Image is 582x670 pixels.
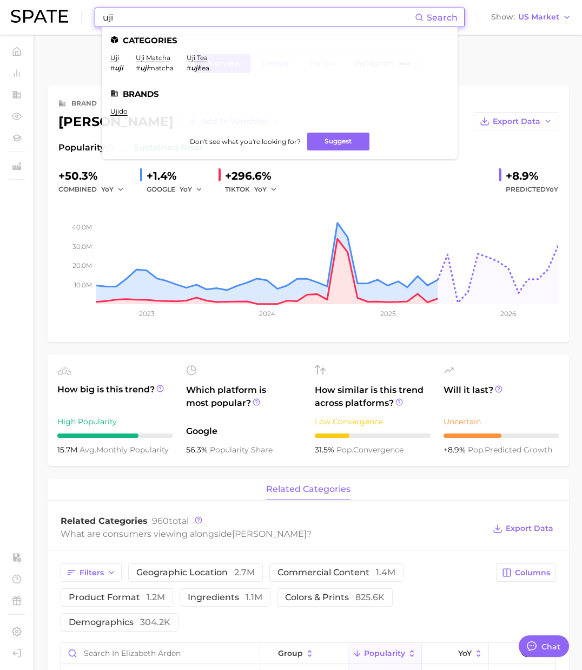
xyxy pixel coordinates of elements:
[315,415,431,428] div: Low Convergence
[468,445,485,455] abbr: popularity index
[57,433,173,438] div: 7 / 10
[336,445,404,455] span: convergence
[147,167,210,185] div: +1.4%
[110,107,128,115] a: ujido
[80,445,96,455] abbr: average
[210,445,273,455] span: popularity share
[115,64,123,72] em: uji
[277,568,395,577] span: commercial content
[521,649,539,658] span: QoQ
[69,593,165,602] span: product format
[315,433,431,438] div: 3 / 10
[500,310,516,318] tspan: 2026
[58,183,131,196] div: combined
[285,593,385,602] span: colors & prints
[80,445,169,455] span: monthly popularity
[57,383,173,410] span: How big is this trend?
[187,54,208,62] a: uji tea
[259,310,275,318] tspan: 2024
[57,445,80,455] span: 15.7m
[506,524,553,533] span: Export Data
[444,415,559,428] div: Uncertain
[110,64,115,72] span: #
[11,10,68,23] img: SPATE
[506,167,558,185] div: +8.9%
[488,10,574,24] button: ShowUS Market
[147,592,165,602] span: 1.2m
[110,54,119,62] a: uji
[232,529,307,539] span: [PERSON_NAME]
[58,141,105,154] span: Popularity
[458,649,472,658] span: YoY
[110,89,449,98] li: Brands
[444,445,468,455] span: +8.9%
[380,310,396,318] tspan: 2025
[315,445,336,455] span: 31.5%
[110,36,449,45] li: Categories
[136,568,255,577] span: geographic location
[225,167,285,185] div: +296.6%
[188,593,262,602] span: ingredients
[58,167,131,185] div: +50.3%
[444,384,559,410] span: Will it last?
[71,97,97,110] div: brand
[69,618,170,627] span: demographics
[139,310,155,318] tspan: 2023
[152,516,189,526] span: total
[260,643,349,664] button: group
[58,112,286,130] div: [PERSON_NAME]
[199,64,209,72] span: tea
[422,643,488,664] button: YoY
[234,567,255,577] span: 2.7m
[101,183,124,196] button: YoY
[186,445,210,455] span: 56.3%
[376,567,395,577] span: 1.4m
[101,185,114,194] span: YoY
[187,64,191,72] span: #
[152,516,169,526] span: 960
[355,592,385,602] span: 825.6k
[147,183,210,196] div: GOOGLE
[61,643,260,664] input: Search in elizabeth arden
[9,645,25,661] a: Log out. Currently logged in with e-mail yumi.toki@spate.nyc.
[474,112,558,130] button: Export Data
[180,183,203,196] button: YoY
[427,12,458,23] span: Search
[364,649,405,658] span: Popularity
[518,14,559,20] span: US Market
[490,521,556,536] button: Export Data
[61,516,148,526] span: Related Categories
[515,568,550,577] span: Columns
[254,185,267,194] span: YoY
[57,415,173,428] div: High Popularity
[246,592,262,602] span: 1.1m
[190,137,301,146] span: Don't see what you're looking for?
[444,433,559,438] div: 5 / 10
[136,64,140,72] span: #
[266,484,350,494] span: related categories
[348,643,422,664] button: Popularity
[61,563,122,582] button: Filters
[506,183,558,196] span: Predicted
[61,527,485,541] div: What are consumers viewing alongside ?
[140,64,148,72] em: uji
[191,64,199,72] em: uji
[336,445,353,455] abbr: popularity index
[468,445,552,455] span: predicted growth
[315,384,431,410] span: How similar is this trend across platforms?
[496,563,556,582] button: Columns
[225,183,285,196] div: TIKTOK
[180,185,192,194] span: YoY
[80,568,104,577] span: Filters
[307,133,369,150] button: Suggest
[491,14,515,20] span: Show
[186,425,302,438] span: Google
[186,384,302,419] span: Which platform is most popular?
[148,64,174,72] span: matcha
[493,117,540,126] span: Export Data
[140,617,170,627] span: 304.2k
[546,185,558,193] span: YoY
[278,649,303,658] span: group
[136,54,170,62] a: uji matcha
[102,8,415,27] input: Search here for a brand, industry, or ingredient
